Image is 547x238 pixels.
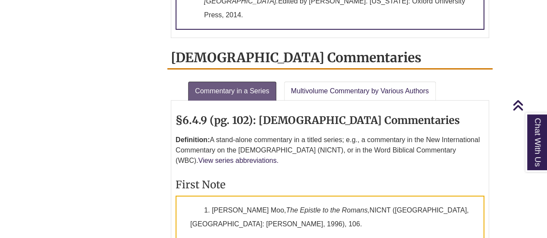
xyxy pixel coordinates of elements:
a: Multivolume Commentary by Various Authors [284,82,436,101]
a: Back to Top [512,99,545,111]
strong: §6.4.9 (pg. 102): [DEMOGRAPHIC_DATA] Commentaries [176,114,460,127]
h2: [DEMOGRAPHIC_DATA] Commentaries [167,47,493,70]
a: Commentary in a Series [188,82,276,101]
a: View series abbreviations. [198,157,278,164]
h3: First Note [176,178,484,191]
p: A stand-alone commentary in a titled series; e.g., a commentary in the New International Commenta... [176,131,484,169]
strong: Definition: [176,136,210,143]
em: The Epistle to the Romans, [286,206,369,214]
